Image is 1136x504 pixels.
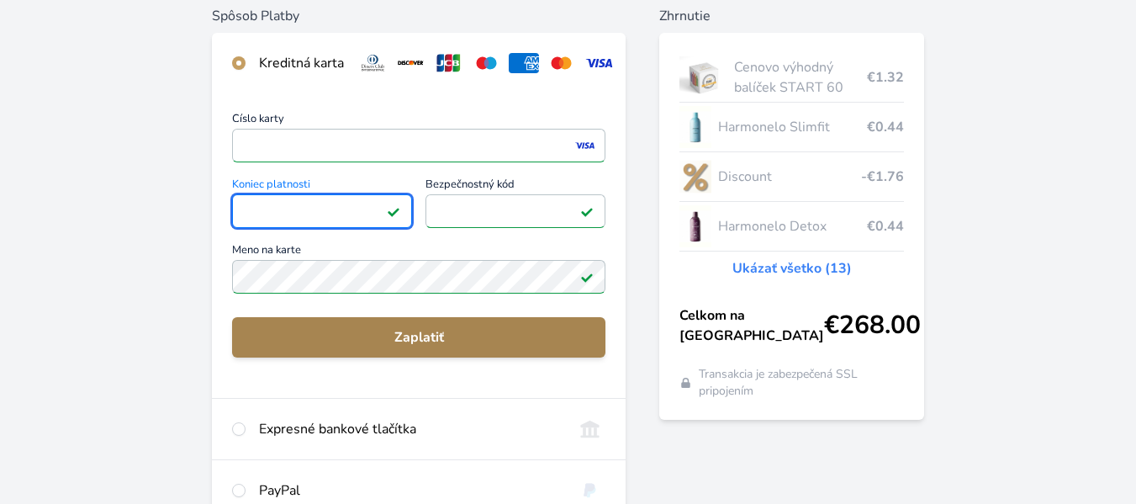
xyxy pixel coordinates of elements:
span: €0.44 [867,216,904,236]
img: start.jpg [679,56,727,98]
div: Kreditná karta [259,53,344,73]
div: PayPal [259,480,561,501]
span: €268.00 [824,310,921,341]
iframe: Iframe pre bezpečnostný kód [433,199,598,223]
span: Bezpečnostný kód [425,179,605,194]
span: Cenovo výhodný balíček START 60 [734,57,867,98]
iframe: Iframe pre deň vypršania platnosti [240,199,404,223]
h6: Zhrnutie [659,6,924,26]
img: onlineBanking_SK.svg [574,419,605,439]
div: Expresné bankové tlačítka [259,419,561,439]
img: mc.svg [546,53,577,73]
img: Pole je platné [580,204,594,218]
span: Celkom na [GEOGRAPHIC_DATA] [679,305,824,346]
img: discover.svg [395,53,426,73]
img: visa.svg [584,53,615,73]
span: Harmonelo Slimfit [718,117,867,137]
img: Pole je platné [387,204,400,218]
span: Transakcia je zabezpečená SSL pripojením [699,366,904,400]
img: amex.svg [509,53,540,73]
span: Harmonelo Detox [718,216,867,236]
img: visa [573,138,596,153]
span: Číslo karty [232,114,605,129]
button: Zaplatiť [232,317,605,358]
iframe: Iframe pre číslo karty [240,134,598,157]
img: SLIMFIT_se_stinem_x-lo.jpg [679,106,711,148]
img: Pole je platné [580,270,594,284]
img: maestro.svg [471,53,502,73]
img: DETOX_se_stinem_x-lo.jpg [679,205,711,247]
span: Zaplatiť [246,327,592,347]
img: discount-lo.png [679,156,711,198]
img: paypal.svg [574,480,605,501]
input: Meno na kartePole je platné [232,260,605,294]
span: Meno na karte [232,245,605,260]
img: diners.svg [357,53,388,73]
span: €1.32 [867,67,904,88]
span: -€1.76 [861,167,904,187]
span: Discount [718,167,861,187]
a: Ukázať všetko (13) [732,258,852,279]
h6: Spôsob Platby [212,6,626,26]
span: Koniec platnosti [232,179,412,194]
span: €0.44 [867,117,904,137]
img: jcb.svg [433,53,464,73]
